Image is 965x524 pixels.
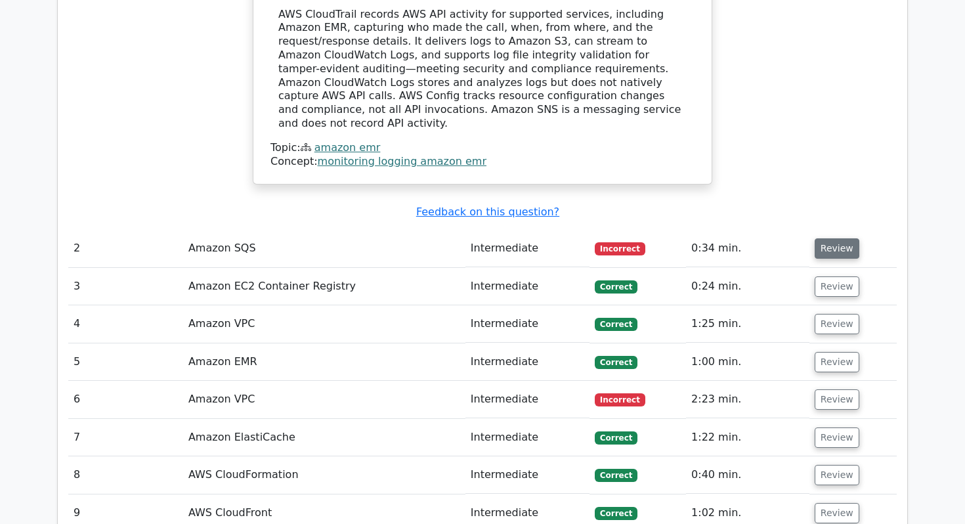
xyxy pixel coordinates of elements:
span: Correct [595,431,637,445]
div: Topic: [270,141,695,155]
td: Intermediate [465,419,590,456]
td: Intermediate [465,305,590,343]
td: 0:40 min. [686,456,809,494]
a: amazon emr [314,141,381,154]
td: Intermediate [465,456,590,494]
a: monitoring logging amazon emr [318,155,486,167]
span: Correct [595,356,637,369]
td: Amazon VPC [183,305,465,343]
td: 2:23 min. [686,381,809,418]
td: Amazon ElastiCache [183,419,465,456]
button: Review [815,389,859,410]
td: 0:34 min. [686,230,809,267]
td: 7 [68,419,183,456]
td: Amazon VPC [183,381,465,418]
div: AWS CloudTrail records AWS API activity for supported services, including Amazon EMR, capturing w... [278,8,687,131]
td: 5 [68,343,183,381]
td: Intermediate [465,381,590,418]
td: 8 [68,456,183,494]
button: Review [815,427,859,448]
td: AWS CloudFormation [183,456,465,494]
td: Intermediate [465,230,590,267]
td: 3 [68,268,183,305]
td: Amazon EC2 Container Registry [183,268,465,305]
td: Intermediate [465,268,590,305]
td: 6 [68,381,183,418]
td: Amazon EMR [183,343,465,381]
td: 0:24 min. [686,268,809,305]
span: Correct [595,469,637,482]
span: Correct [595,507,637,520]
td: Intermediate [465,343,590,381]
button: Review [815,314,859,334]
button: Review [815,276,859,297]
td: 1:00 min. [686,343,809,381]
td: 4 [68,305,183,343]
button: Review [815,465,859,485]
a: Feedback on this question? [416,206,559,218]
span: Correct [595,318,637,331]
button: Review [815,352,859,372]
td: 1:25 min. [686,305,809,343]
button: Review [815,503,859,523]
button: Review [815,238,859,259]
span: Incorrect [595,393,645,406]
div: Concept: [270,155,695,169]
td: 1:22 min. [686,419,809,456]
span: Incorrect [595,242,645,255]
td: Amazon SQS [183,230,465,267]
td: 2 [68,230,183,267]
span: Correct [595,280,637,294]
